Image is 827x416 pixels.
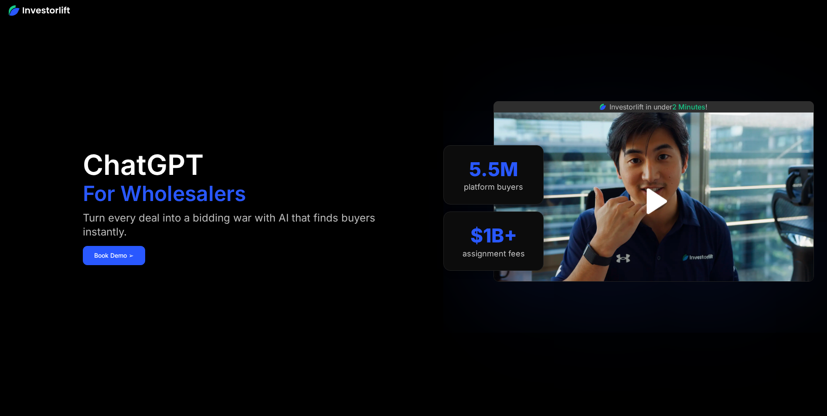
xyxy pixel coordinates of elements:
h1: ChatGPT [83,151,204,179]
span: 2 Minutes [672,102,705,111]
h1: For Wholesalers [83,183,246,204]
div: platform buyers [464,182,523,192]
div: Investorlift in under ! [609,102,708,112]
a: open lightbox [634,182,673,221]
div: Turn every deal into a bidding war with AI that finds buyers instantly. [83,211,395,239]
div: $1B+ [470,224,517,247]
div: 5.5M [469,158,518,181]
div: assignment fees [463,249,525,259]
iframe: Customer reviews powered by Trustpilot [589,286,719,297]
a: Book Demo ➢ [83,246,145,265]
